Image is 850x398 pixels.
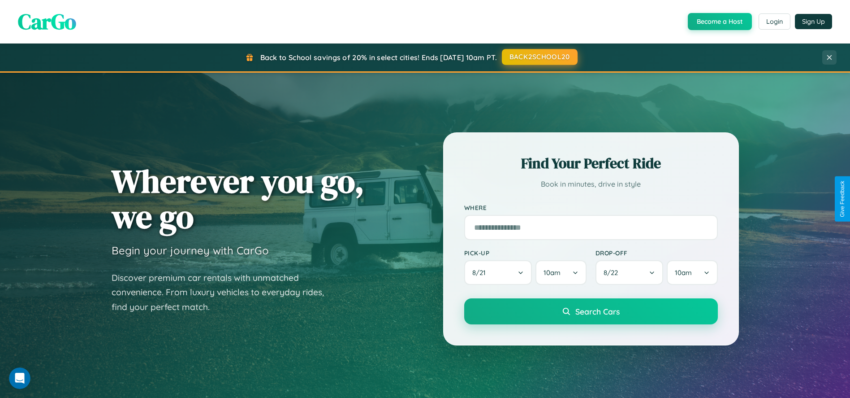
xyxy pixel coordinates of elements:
p: Discover premium car rentals with unmatched convenience. From luxury vehicles to everyday rides, ... [112,271,336,315]
button: Become a Host [688,13,752,30]
button: Search Cars [464,298,718,324]
button: 10am [667,260,717,285]
p: Book in minutes, drive in style [464,178,718,191]
span: Back to School savings of 20% in select cities! Ends [DATE] 10am PT. [260,53,497,62]
h1: Wherever you go, we go [112,163,364,234]
label: Where [464,204,718,211]
span: Search Cars [575,306,620,316]
div: Give Feedback [839,181,846,217]
button: Login [759,13,790,30]
span: 10am [544,268,561,277]
iframe: Intercom live chat [9,367,30,389]
button: 10am [535,260,586,285]
label: Drop-off [595,249,718,257]
span: 8 / 21 [472,268,490,277]
button: 8/22 [595,260,664,285]
button: 8/21 [464,260,532,285]
h2: Find Your Perfect Ride [464,153,718,173]
span: 10am [675,268,692,277]
button: BACK2SCHOOL20 [502,49,578,65]
span: 8 / 22 [604,268,622,277]
label: Pick-up [464,249,587,257]
button: Sign Up [795,14,832,29]
span: CarGo [18,7,76,36]
h3: Begin your journey with CarGo [112,244,269,257]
